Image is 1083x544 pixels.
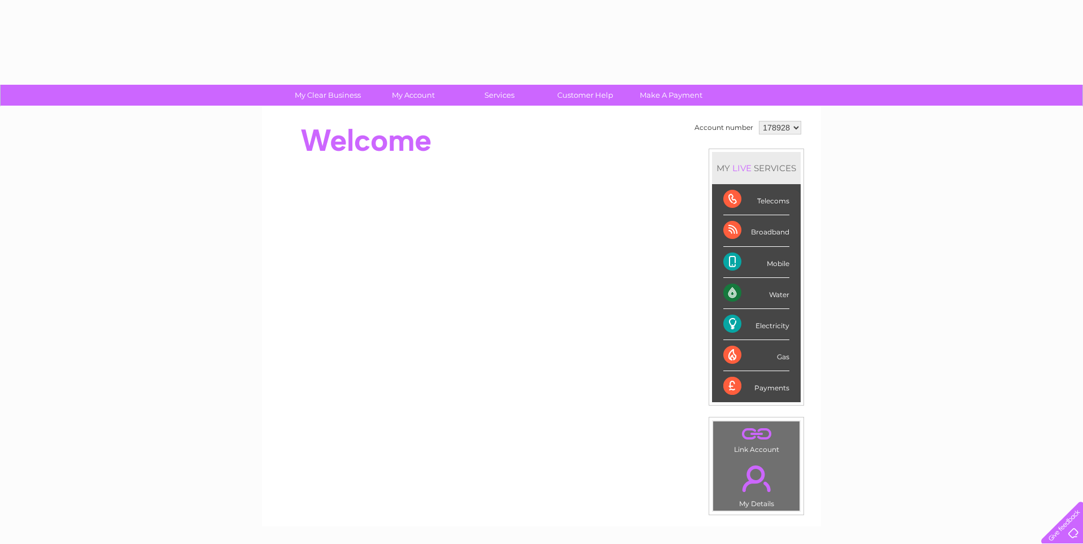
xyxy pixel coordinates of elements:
div: Water [723,278,789,309]
a: Services [453,85,546,106]
div: Electricity [723,309,789,340]
td: My Details [713,456,800,511]
div: Gas [723,340,789,371]
td: Link Account [713,421,800,456]
div: LIVE [730,163,754,173]
div: Payments [723,371,789,402]
a: . [716,424,797,444]
div: Mobile [723,247,789,278]
a: Customer Help [539,85,632,106]
div: Broadband [723,215,789,246]
a: Make A Payment [625,85,718,106]
a: . [716,459,797,498]
div: MY SERVICES [712,152,801,184]
a: My Account [367,85,460,106]
a: My Clear Business [281,85,374,106]
td: Account number [692,118,756,137]
div: Telecoms [723,184,789,215]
